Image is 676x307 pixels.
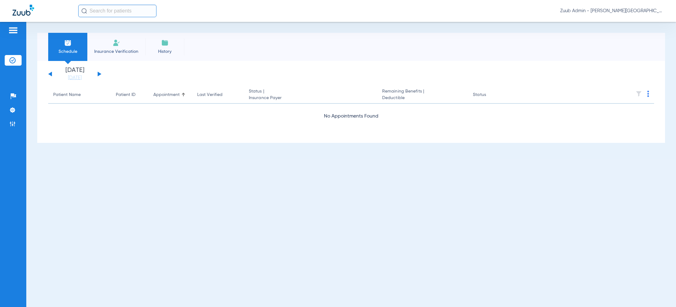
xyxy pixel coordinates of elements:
img: History [161,39,169,47]
div: Appointment [153,92,180,98]
div: Last Verified [197,92,223,98]
div: Appointment [153,92,187,98]
span: Deductible [382,95,463,101]
span: Zuub Admin - [PERSON_NAME][GEOGRAPHIC_DATA] - General [560,8,663,14]
img: Zuub Logo [13,5,34,16]
input: Search for patients [78,5,156,17]
th: Status [468,86,510,104]
div: Patient Name [53,92,81,98]
th: Status | [244,86,377,104]
img: Schedule [64,39,72,47]
img: group-dot-blue.svg [647,91,649,97]
img: filter.svg [636,91,642,97]
span: Insurance Verification [92,48,141,55]
img: Manual Insurance Verification [113,39,120,47]
th: Remaining Benefits | [377,86,468,104]
span: Insurance Payer [249,95,372,101]
li: [DATE] [56,67,94,81]
div: Patient Name [53,92,106,98]
img: Search Icon [81,8,87,14]
div: Patient ID [116,92,143,98]
div: Patient ID [116,92,136,98]
div: No Appointments Found [48,113,654,120]
img: hamburger-icon [8,27,18,34]
span: History [150,48,180,55]
div: Last Verified [197,92,239,98]
a: [DATE] [56,75,94,81]
span: Schedule [53,48,83,55]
